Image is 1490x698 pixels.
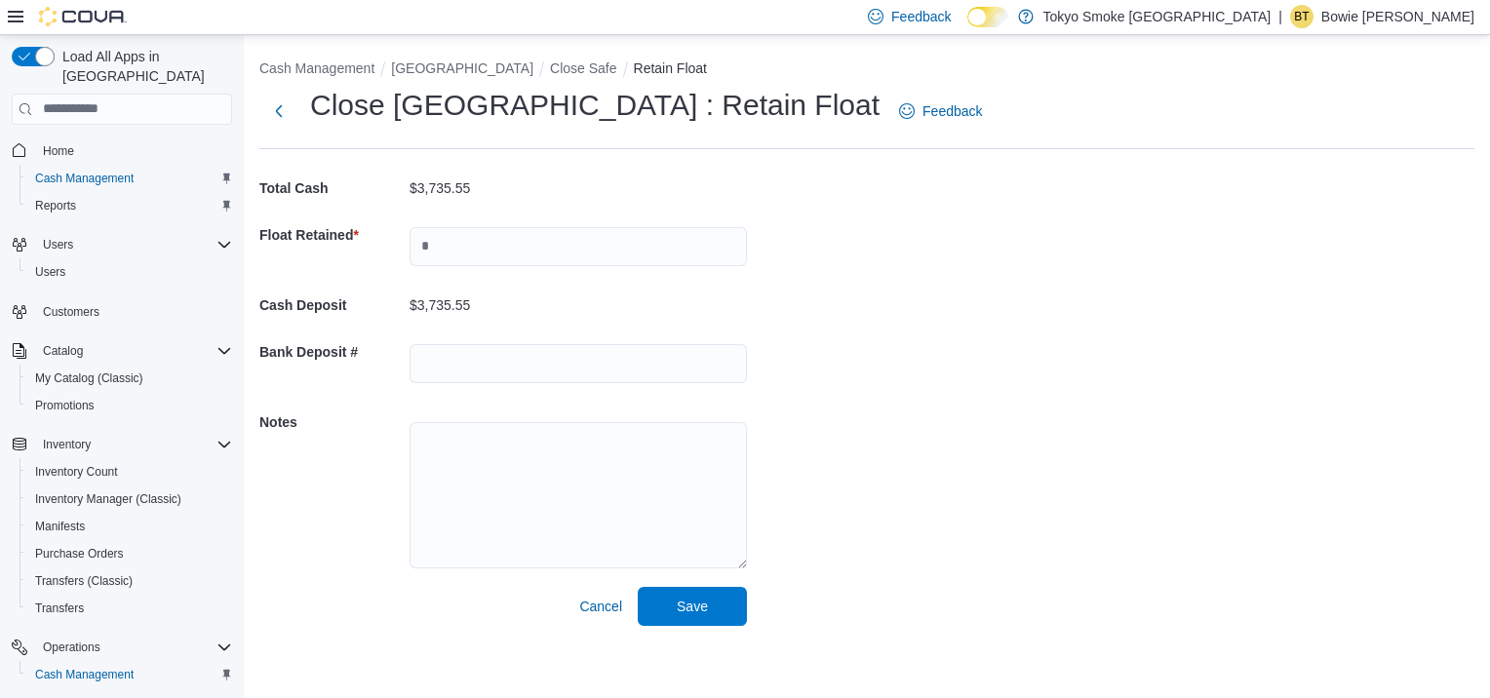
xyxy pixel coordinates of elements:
span: Cash Management [35,171,134,186]
button: Transfers [20,595,240,622]
button: Customers [4,297,240,326]
button: Operations [35,636,108,659]
a: Purchase Orders [27,542,132,565]
button: Cash Management [20,661,240,688]
h5: Notes [259,403,406,442]
h5: Bank Deposit # [259,332,406,371]
button: Cash Management [259,60,374,76]
a: Inventory Manager (Classic) [27,487,189,511]
span: Cash Management [35,667,134,682]
span: Customers [43,304,99,320]
button: Reports [20,192,240,219]
button: Users [20,258,240,286]
span: Manifests [35,519,85,534]
a: Inventory Count [27,460,126,484]
span: Promotions [27,394,232,417]
span: Users [35,264,65,280]
span: Operations [43,640,100,655]
span: Save [677,597,708,616]
h1: Close [GEOGRAPHIC_DATA] : Retain Float [310,86,880,125]
span: Feedback [891,7,951,26]
button: Catalog [4,337,240,365]
span: Catalog [43,343,83,359]
span: Inventory [35,433,232,456]
span: Transfers (Classic) [35,573,133,589]
span: Customers [35,299,232,324]
button: Users [35,233,81,256]
button: Inventory [4,431,240,458]
button: Inventory Manager (Classic) [20,485,240,513]
span: Load All Apps in [GEOGRAPHIC_DATA] [55,47,232,86]
span: BT [1294,5,1309,28]
span: Dark Mode [967,27,968,28]
span: Reports [27,194,232,217]
a: Transfers (Classic) [27,569,140,593]
span: Users [43,237,73,252]
span: Manifests [27,515,232,538]
span: Users [27,260,232,284]
span: Transfers (Classic) [27,569,232,593]
p: Bowie [PERSON_NAME] [1321,5,1474,28]
button: Manifests [20,513,240,540]
span: Inventory [43,437,91,452]
a: Cash Management [27,663,141,686]
button: My Catalog (Classic) [20,365,240,392]
span: Catalog [35,339,232,363]
span: Purchase Orders [35,546,124,562]
span: Home [35,138,232,163]
input: Dark Mode [967,7,1008,27]
a: Manifests [27,515,93,538]
span: Purchase Orders [27,542,232,565]
nav: An example of EuiBreadcrumbs [259,58,1474,82]
button: Operations [4,634,240,661]
button: Users [4,231,240,258]
span: Cash Management [27,167,232,190]
button: Next [259,92,298,131]
button: Close Safe [550,60,616,76]
span: Users [35,233,232,256]
span: Transfers [27,597,232,620]
span: Inventory Count [35,464,118,480]
p: | [1278,5,1282,28]
button: Inventory [35,433,98,456]
div: Bowie Thibodeau [1290,5,1314,28]
button: Home [4,136,240,165]
span: My Catalog (Classic) [27,367,232,390]
h5: Cash Deposit [259,286,406,325]
h5: Float Retained [259,215,406,254]
img: Cova [39,7,127,26]
a: Reports [27,194,84,217]
button: Cash Management [20,165,240,192]
span: Promotions [35,398,95,413]
span: Reports [35,198,76,213]
h5: Total Cash [259,169,406,208]
a: Home [35,139,82,163]
button: Save [638,587,747,626]
p: $3,735.55 [410,180,470,196]
button: Transfers (Classic) [20,567,240,595]
a: Promotions [27,394,102,417]
button: Inventory Count [20,458,240,485]
a: My Catalog (Classic) [27,367,151,390]
button: Promotions [20,392,240,419]
button: [GEOGRAPHIC_DATA] [391,60,533,76]
a: Customers [35,300,107,324]
span: Operations [35,636,232,659]
span: Inventory Manager (Classic) [35,491,181,507]
p: Tokyo Smoke [GEOGRAPHIC_DATA] [1043,5,1272,28]
span: My Catalog (Classic) [35,370,143,386]
span: Cash Management [27,663,232,686]
a: Users [27,260,73,284]
span: Transfers [35,601,84,616]
span: Inventory Manager (Classic) [27,487,232,511]
button: Catalog [35,339,91,363]
button: Cancel [571,587,630,626]
a: Cash Management [27,167,141,190]
span: Feedback [922,101,982,121]
a: Feedback [891,92,990,131]
span: Cancel [579,597,622,616]
button: Retain Float [634,60,707,76]
button: Purchase Orders [20,540,240,567]
p: $3,735.55 [410,297,470,313]
a: Transfers [27,597,92,620]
